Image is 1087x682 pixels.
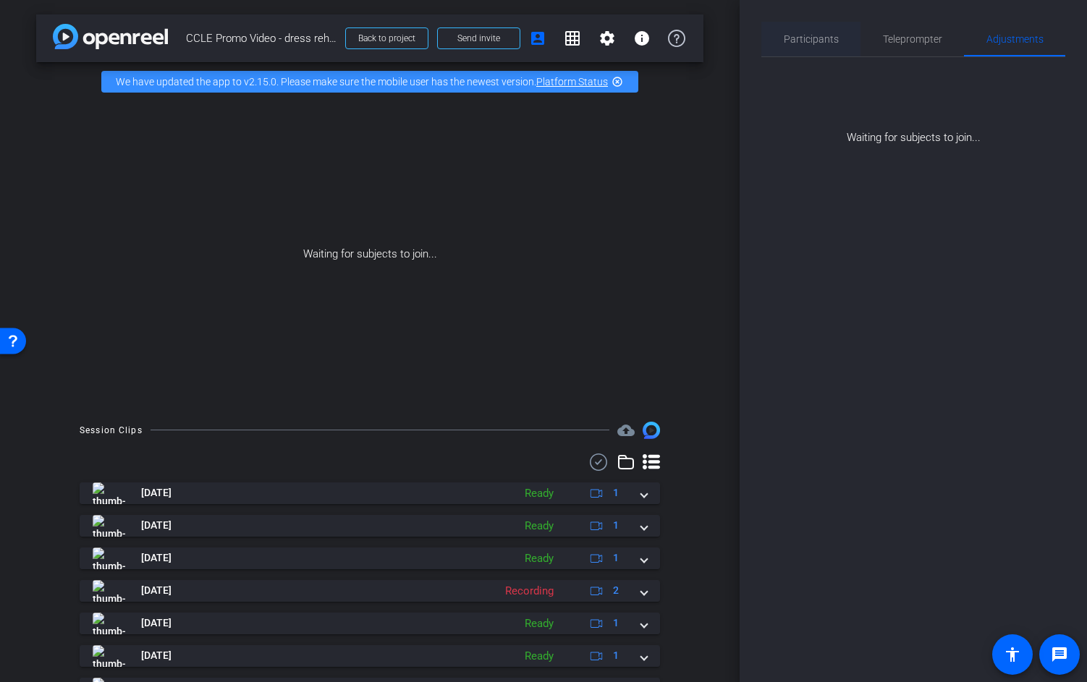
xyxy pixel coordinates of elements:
[517,485,561,502] div: Ready
[613,615,619,631] span: 1
[53,24,168,49] img: app-logo
[599,30,616,47] mat-icon: settings
[36,101,703,407] div: Waiting for subjects to join...
[93,547,125,569] img: thumb-nail
[141,518,172,533] span: [DATE]
[141,583,172,598] span: [DATE]
[93,515,125,537] img: thumb-nail
[613,583,619,598] span: 2
[358,33,415,43] span: Back to project
[80,423,143,438] div: Session Clips
[80,515,660,537] mat-expansion-panel-header: thumb-nail[DATE]Ready1
[613,518,619,533] span: 1
[517,648,561,665] div: Ready
[613,648,619,663] span: 1
[141,648,172,663] span: [DATE]
[617,422,635,439] span: Destinations for your clips
[141,485,172,500] span: [DATE]
[613,485,619,500] span: 1
[457,33,500,44] span: Send invite
[517,550,561,567] div: Ready
[80,547,660,569] mat-expansion-panel-header: thumb-nail[DATE]Ready1
[93,482,125,504] img: thumb-nail
[186,24,337,53] span: CCLE Promo Video - dress rehearsals
[643,422,660,439] img: Session clips
[93,613,125,634] img: thumb-nail
[80,613,660,634] mat-expansion-panel-header: thumb-nail[DATE]Ready1
[1004,646,1021,663] mat-icon: accessibility
[141,550,172,566] span: [DATE]
[613,550,619,566] span: 1
[80,580,660,602] mat-expansion-panel-header: thumb-nail[DATE]Recording2
[345,27,428,49] button: Back to project
[517,518,561,534] div: Ready
[761,57,1065,146] div: Waiting for subjects to join...
[1051,646,1068,663] mat-icon: message
[529,30,546,47] mat-icon: account_box
[80,482,660,504] mat-expansion-panel-header: thumb-nail[DATE]Ready1
[564,30,581,47] mat-icon: grid_on
[101,71,638,93] div: We have updated the app to v2.15.0. Please make sure the mobile user has the newest version.
[617,422,635,439] mat-icon: cloud_upload
[883,34,942,44] span: Teleprompter
[498,583,561,600] div: Recording
[986,34,1044,44] span: Adjustments
[93,645,125,667] img: thumb-nail
[141,615,172,631] span: [DATE]
[517,615,561,632] div: Ready
[437,27,520,49] button: Send invite
[633,30,651,47] mat-icon: info
[536,76,608,88] a: Platform Status
[93,580,125,602] img: thumb-nail
[80,645,660,667] mat-expansion-panel-header: thumb-nail[DATE]Ready1
[612,76,623,88] mat-icon: highlight_off
[784,34,839,44] span: Participants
